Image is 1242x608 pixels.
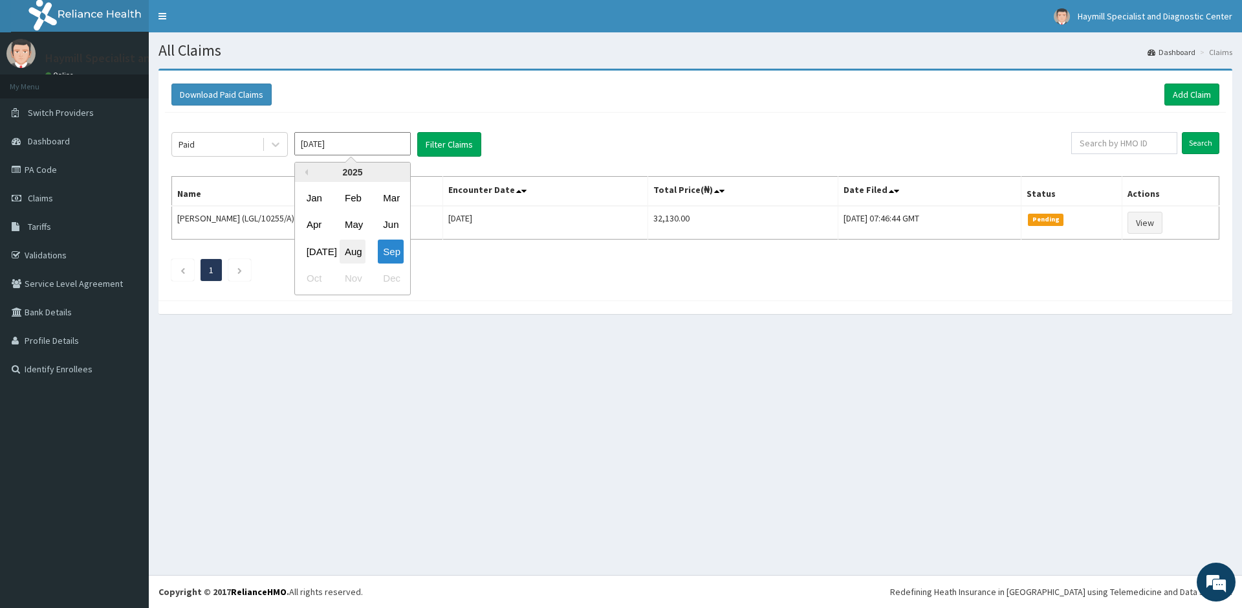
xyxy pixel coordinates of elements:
a: RelianceHMO [231,586,287,598]
div: Choose May 2025 [340,213,365,237]
span: Claims [28,192,53,204]
td: 32,130.00 [648,206,838,240]
div: Choose August 2025 [340,240,365,264]
img: User Image [6,39,36,68]
th: Status [1021,177,1122,207]
input: Search [1182,132,1219,154]
th: Date Filed [838,177,1021,207]
button: Filter Claims [417,132,481,157]
div: Choose February 2025 [340,186,365,210]
div: Choose July 2025 [301,240,327,264]
a: Dashboard [1148,47,1195,58]
input: Select Month and Year [294,132,411,155]
div: Choose January 2025 [301,186,327,210]
input: Search by HMO ID [1071,132,1177,154]
td: [DATE] [442,206,648,240]
strong: Copyright © 2017 . [158,586,289,598]
a: Page 1 is your current page [209,264,213,276]
li: Claims [1197,47,1232,58]
div: Paid [179,138,195,151]
a: View [1128,212,1162,234]
th: Total Price(₦) [648,177,838,207]
th: Encounter Date [442,177,648,207]
span: Tariffs [28,221,51,232]
div: Choose September 2025 [378,240,404,264]
div: Choose March 2025 [378,186,404,210]
td: [DATE] 07:46:44 GMT [838,206,1021,240]
button: Previous Year [301,169,308,175]
div: Redefining Heath Insurance in [GEOGRAPHIC_DATA] using Telemedicine and Data Science! [890,585,1232,598]
a: Add Claim [1164,84,1219,106]
span: Dashboard [28,135,70,147]
span: Haymill Specialist and Diagnostic Center [1078,10,1232,22]
td: [PERSON_NAME] (LGL/10255/A) [172,206,443,240]
span: Pending [1028,214,1063,225]
a: Next page [237,264,243,276]
th: Actions [1122,177,1219,207]
a: Online [45,71,76,80]
div: 2025 [295,163,410,182]
img: User Image [1054,8,1070,25]
footer: All rights reserved. [149,575,1242,608]
h1: All Claims [158,42,1232,59]
a: Previous page [180,264,186,276]
p: Haymill Specialist and Diagnostic Center [45,52,250,64]
div: month 2025-09 [295,185,410,292]
div: Choose April 2025 [301,213,327,237]
th: Name [172,177,443,207]
button: Download Paid Claims [171,84,272,106]
span: Switch Providers [28,107,94,118]
div: Choose June 2025 [378,213,404,237]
